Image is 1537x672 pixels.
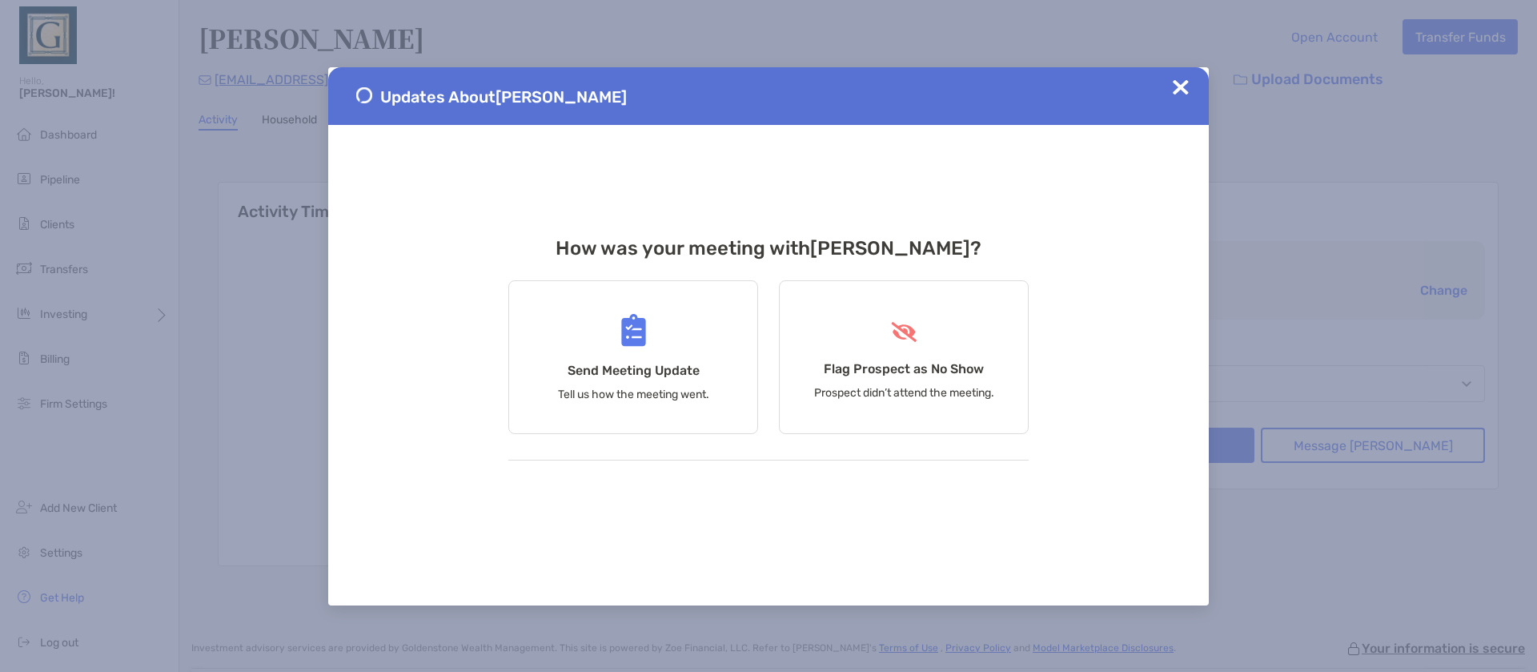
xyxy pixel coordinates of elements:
img: Close Updates Zoe [1173,79,1189,95]
h4: Send Meeting Update [568,363,700,378]
p: Tell us how the meeting went. [558,388,709,401]
p: Prospect didn’t attend the meeting. [814,386,994,400]
img: Flag Prospect as No Show [889,322,919,342]
span: Updates About [PERSON_NAME] [380,87,627,107]
h4: Flag Prospect as No Show [824,361,984,376]
h3: How was your meeting with [PERSON_NAME] ? [508,237,1029,260]
img: Send Meeting Update 1 [356,87,372,103]
img: Send Meeting Update [621,314,646,347]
